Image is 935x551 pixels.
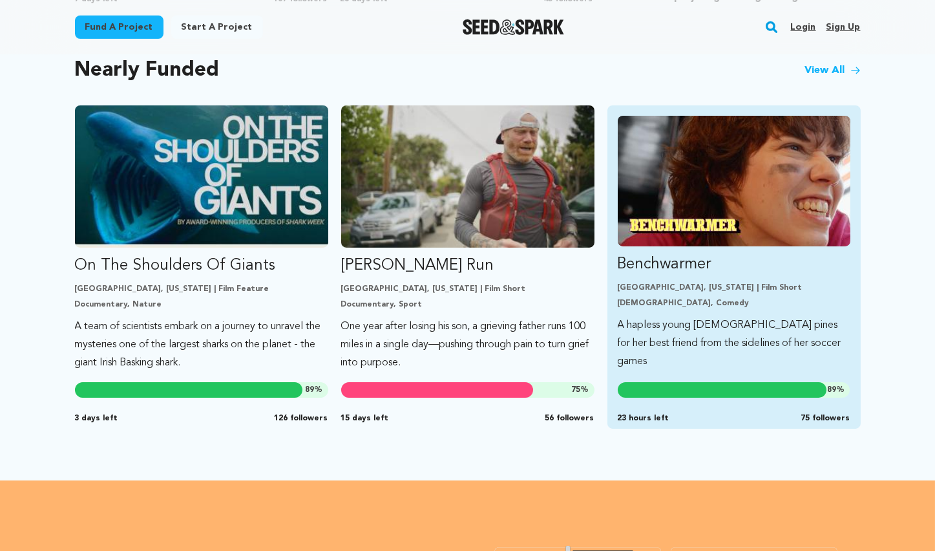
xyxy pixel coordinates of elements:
span: 89 [827,386,836,394]
span: 56 followers [545,413,594,424]
a: Login [790,17,815,38]
p: One year after losing his son, a grieving father runs 100 miles in a single day—pushing through p... [341,318,594,372]
p: On The Shoulders Of Giants [75,255,328,276]
p: Documentary, Nature [75,299,328,310]
p: A team of scientists embark on a journey to unravel the mysteries one of the largest sharks on th... [75,318,328,372]
span: 3 days left [75,413,118,424]
p: [DEMOGRAPHIC_DATA], Comedy [618,298,850,308]
span: 15 days left [341,413,389,424]
span: 126 followers [275,413,328,424]
p: [GEOGRAPHIC_DATA], [US_STATE] | Film Short [341,284,594,294]
a: Fund Benchwarmer [618,116,850,371]
p: A hapless young [DEMOGRAPHIC_DATA] pines for her best friend from the sidelines of her soccer games [618,316,850,371]
p: Benchwarmer [618,254,850,275]
span: 75 [572,386,581,394]
a: Start a project [171,16,263,39]
a: Sign up [826,17,860,38]
span: % [572,385,589,395]
h2: Nearly Funded [75,61,220,80]
p: Documentary, Sport [341,299,594,310]
p: [PERSON_NAME] Run [341,255,594,276]
p: [GEOGRAPHIC_DATA], [US_STATE] | Film Feature [75,284,328,294]
a: View All [805,63,861,78]
a: Fund Ryan’s Run [341,105,594,372]
span: 75 followers [801,413,850,424]
span: % [827,385,845,395]
span: % [306,385,323,395]
a: Seed&Spark Homepage [463,19,564,35]
a: Fund On The Shoulders Of Giants [75,105,328,372]
span: 89 [306,386,315,394]
img: Seed&Spark Logo Dark Mode [463,19,564,35]
span: 23 hours left [618,413,669,424]
p: [GEOGRAPHIC_DATA], [US_STATE] | Film Short [618,283,850,293]
a: Fund a project [75,16,163,39]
